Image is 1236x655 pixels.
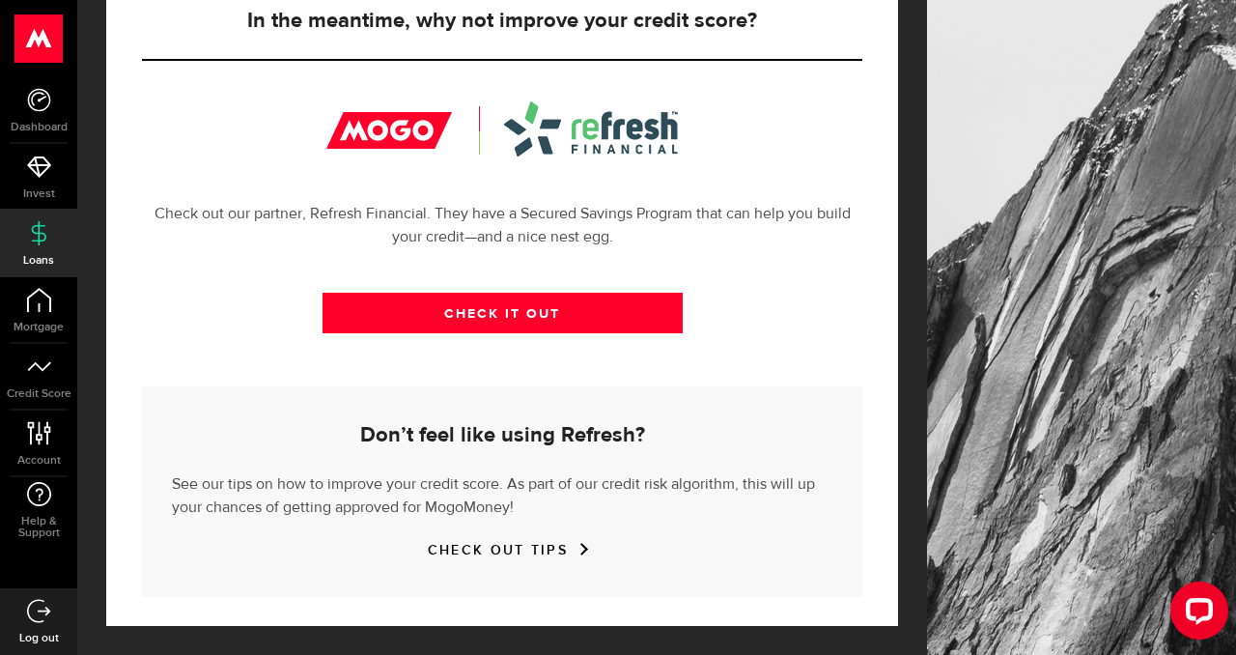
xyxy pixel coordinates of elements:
[1155,574,1236,655] iframe: LiveChat chat widget
[172,424,832,447] h5: Don’t feel like using Refresh?
[142,203,862,249] p: Check out our partner, Refresh Financial. They have a Secured Savings Program that can help you b...
[428,542,576,558] a: CHECK OUT TIPS
[172,469,832,520] p: See our tips on how to improve your credit score. As part of our credit risk algorithm, this will...
[142,10,862,33] h5: In the meantime, why not improve your credit score?
[323,293,683,333] a: CHECK IT OUT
